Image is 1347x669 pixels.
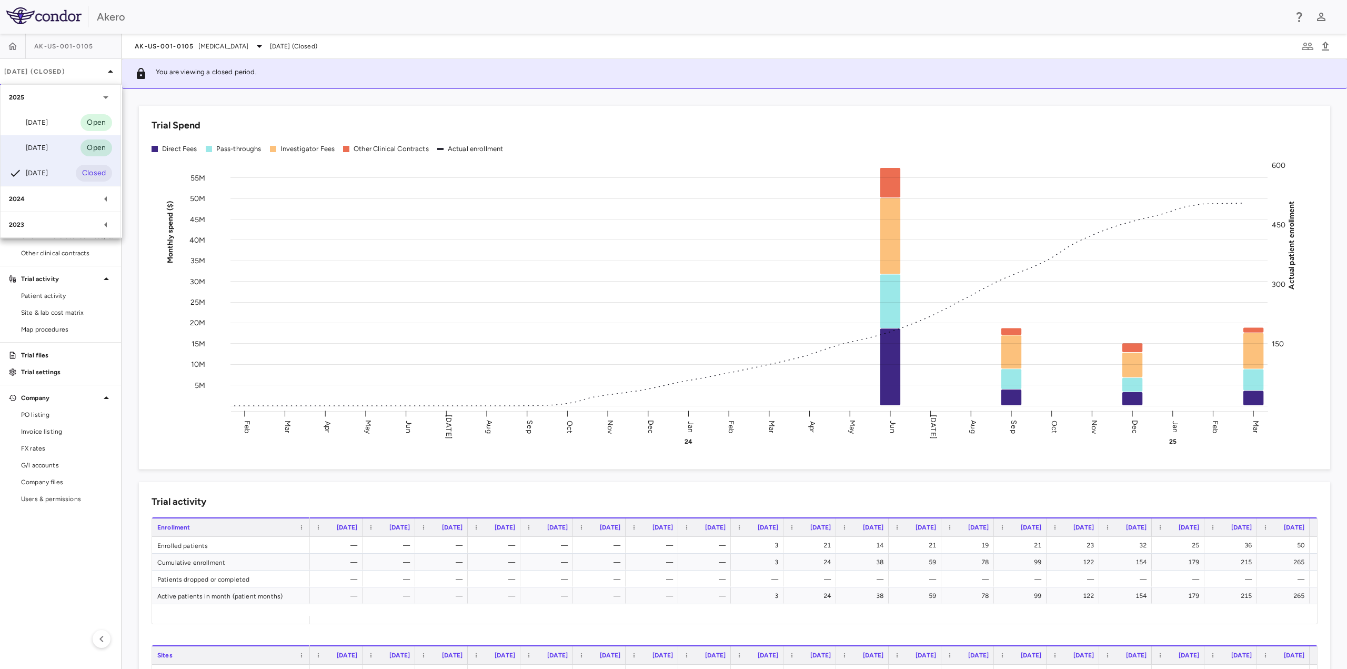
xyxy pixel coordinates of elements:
div: [DATE] [9,116,48,129]
span: Open [81,117,112,128]
div: 2023 [1,212,120,237]
p: 2025 [9,93,25,102]
div: [DATE] [9,142,48,154]
div: 2025 [1,85,120,110]
span: Open [81,142,112,154]
div: 2024 [1,186,120,212]
span: Closed [76,167,112,179]
p: 2023 [9,220,25,229]
div: [DATE] [9,167,48,179]
p: 2024 [9,194,25,204]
